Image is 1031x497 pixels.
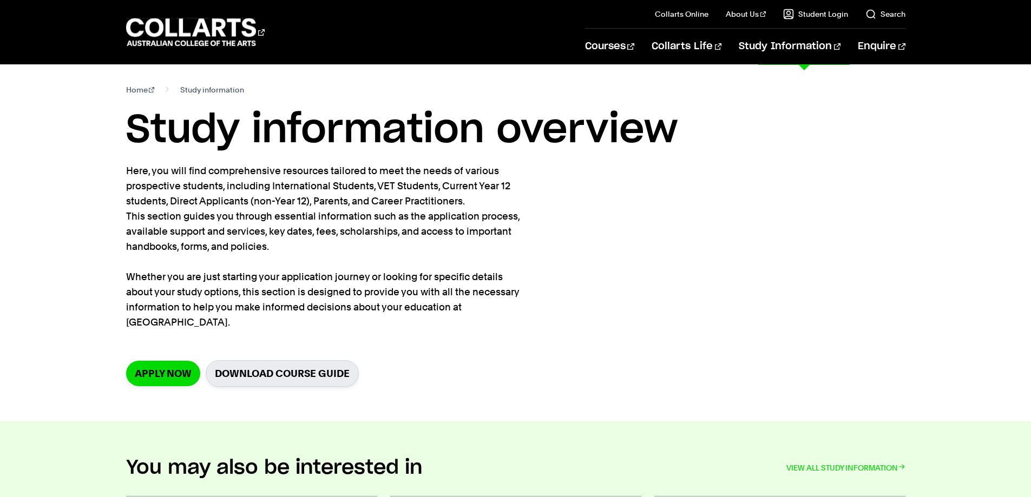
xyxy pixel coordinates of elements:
[739,29,840,64] a: Study Information
[652,29,721,64] a: Collarts Life
[786,460,905,475] a: VIEW ALL STUDY INFORMATION
[726,9,766,19] a: About Us
[206,360,359,387] a: Download Course Guide
[783,9,848,19] a: Student Login
[126,456,423,480] h2: You may also be interested in
[126,361,200,386] a: Apply Now
[126,163,521,330] p: Here, you will find comprehensive resources tailored to meet the needs of various prospective stu...
[126,17,265,48] div: Go to homepage
[585,29,634,64] a: Courses
[180,82,244,97] span: Study information
[126,106,905,155] h1: Study information overview
[865,9,905,19] a: Search
[858,29,905,64] a: Enquire
[126,82,155,97] a: Home
[655,9,708,19] a: Collarts Online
